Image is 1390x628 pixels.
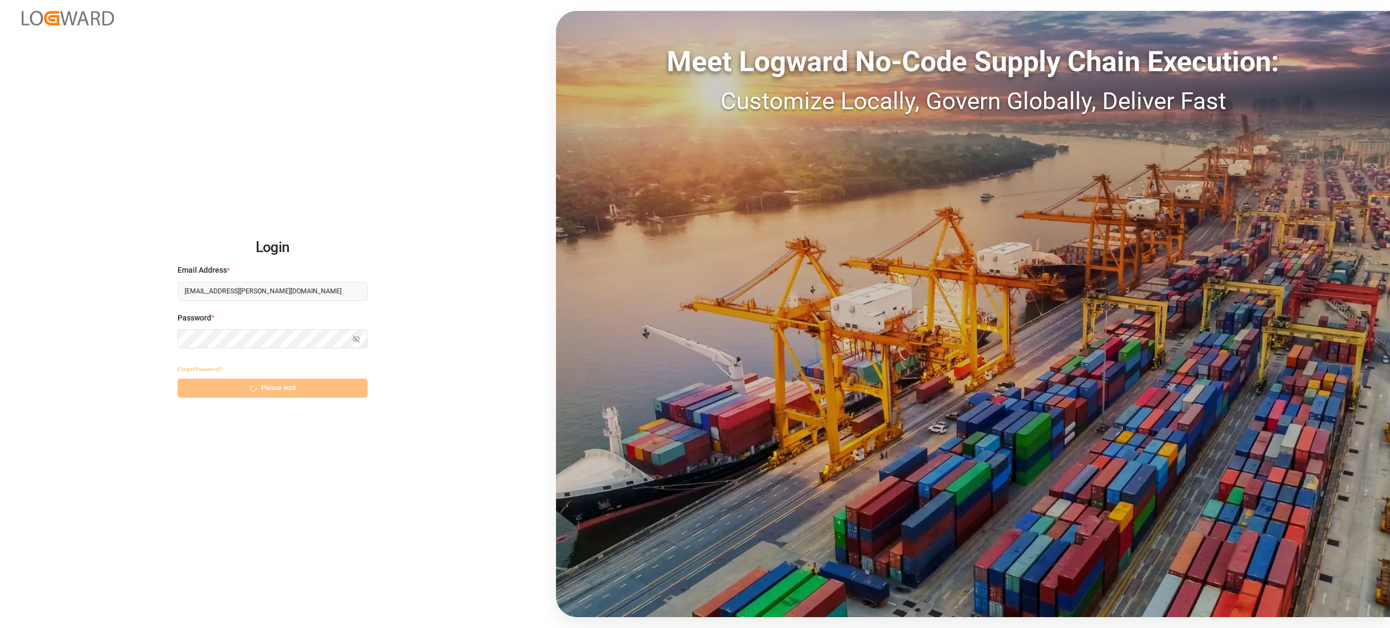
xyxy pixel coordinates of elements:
div: Customize Locally, Govern Globally, Deliver Fast [556,83,1390,119]
span: Email Address [178,265,227,276]
span: Password [178,312,211,324]
img: Logward_new_orange.png [22,11,114,26]
div: Meet Logward No-Code Supply Chain Execution: [556,41,1390,83]
input: Enter your email [178,282,368,301]
h2: Login [178,230,368,265]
